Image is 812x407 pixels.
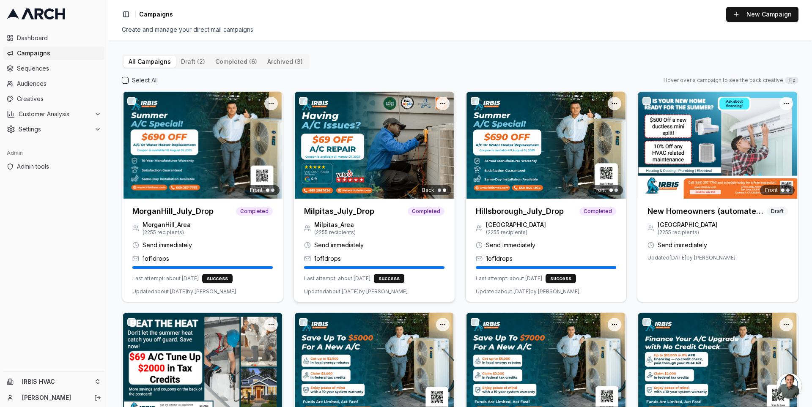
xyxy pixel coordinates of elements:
[17,162,101,171] span: Admin tools
[785,77,798,84] span: Tip
[593,187,606,194] span: Front
[294,92,455,199] img: Back creative for Milpitas_July_Drop
[176,56,210,68] button: draft (2)
[3,31,104,45] a: Dashboard
[767,207,788,216] span: Draft
[765,187,778,194] span: Front
[658,229,718,236] span: ( 2255 recipients)
[143,229,191,236] span: ( 2255 recipients)
[658,241,707,249] span: Send immediately
[476,288,579,295] span: Updated about [DATE] by [PERSON_NAME]
[202,274,233,283] div: success
[476,275,542,282] span: Last attempt: about [DATE]
[3,77,104,90] a: Audiences
[22,378,91,385] span: IRBIS HVAC
[637,92,798,199] img: Front creative for New Homeowners (automated Campaign)
[132,275,199,282] span: Last attempt: about [DATE]
[17,95,101,103] span: Creatives
[250,187,263,194] span: Front
[236,207,273,216] span: Completed
[92,392,104,404] button: Log out
[17,64,101,73] span: Sequences
[143,241,192,249] span: Send immediately
[122,92,283,199] img: Front creative for MorganHill_July_Drop
[304,205,374,217] h3: Milpitas_July_Drop
[17,34,101,42] span: Dashboard
[132,76,158,85] label: Select All
[476,205,564,217] h3: Hillsborough_July_Drop
[776,373,802,399] a: Open chat
[408,207,444,216] span: Completed
[374,274,404,283] div: success
[139,10,173,19] nav: breadcrumb
[139,10,173,19] span: Campaigns
[486,229,546,236] span: ( 2255 recipients)
[304,275,370,282] span: Last attempt: about [DATE]
[210,56,262,68] button: completed (6)
[143,254,169,263] span: 1 of 1 drops
[17,49,101,57] span: Campaigns
[262,56,308,68] button: archived (3)
[132,288,236,295] span: Updated about [DATE] by [PERSON_NAME]
[314,254,341,263] span: 1 of 1 drops
[658,221,718,229] span: [GEOGRAPHIC_DATA]
[647,254,735,261] span: Updated [DATE] by [PERSON_NAME]
[664,77,783,84] span: Hover over a campaign to see the back creative
[314,229,356,236] span: ( 2255 recipients)
[3,62,104,75] a: Sequences
[132,205,214,217] h3: MorganHill_July_Drop
[3,123,104,136] button: Settings
[486,221,546,229] span: [GEOGRAPHIC_DATA]
[19,110,91,118] span: Customer Analysis
[314,241,364,249] span: Send immediately
[726,7,798,22] button: New Campaign
[3,146,104,160] div: Admin
[466,92,626,199] img: Front creative for Hillsborough_July_Drop
[422,187,434,194] span: Back
[304,288,408,295] span: Updated about [DATE] by [PERSON_NAME]
[122,25,798,34] div: Create and manage your direct mail campaigns
[486,254,513,263] span: 1 of 1 drops
[579,207,616,216] span: Completed
[123,56,176,68] button: All Campaigns
[3,160,104,173] a: Admin tools
[3,107,104,121] button: Customer Analysis
[486,241,535,249] span: Send immediately
[647,205,767,217] h3: New Homeowners (automated Campaign)
[314,221,356,229] span: Milpitas_Area
[22,393,85,402] a: [PERSON_NAME]
[3,92,104,106] a: Creatives
[3,375,104,388] button: IRBIS HVAC
[143,221,191,229] span: MorganHill_Area
[17,79,101,88] span: Audiences
[546,274,576,283] div: success
[3,46,104,60] a: Campaigns
[19,125,91,134] span: Settings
